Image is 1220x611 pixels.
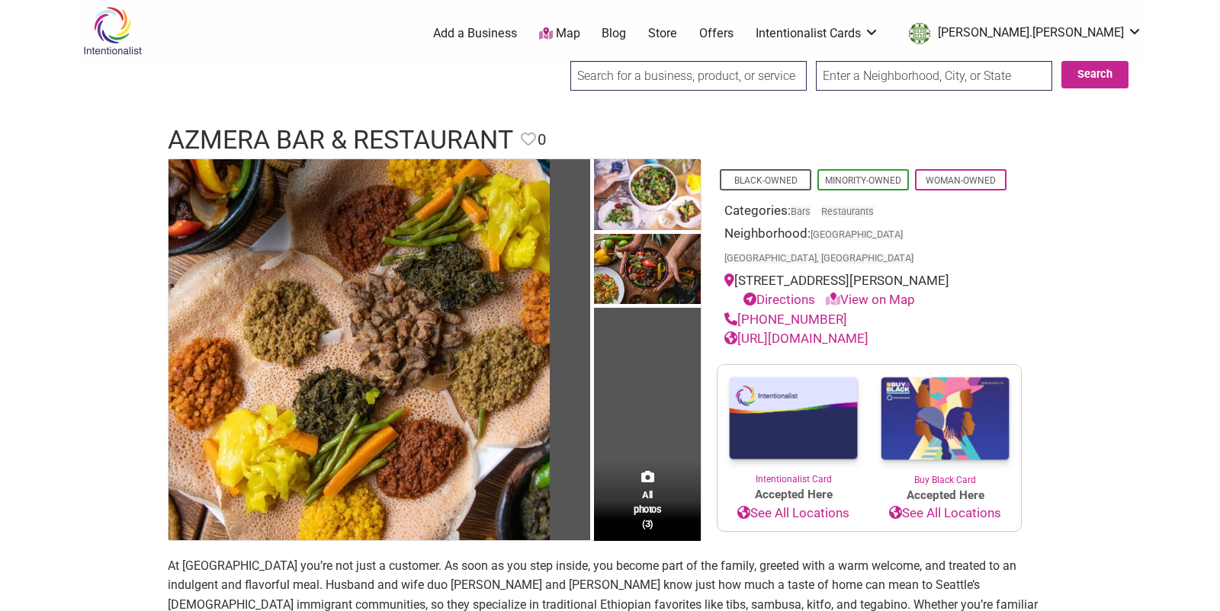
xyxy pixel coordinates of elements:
input: Search for a business, product, or service [570,61,807,91]
a: See All Locations [718,504,869,523]
span: 0 [538,128,546,152]
i: Favorite [521,132,536,147]
a: Blog [602,25,626,42]
div: Neighborhood: [724,224,1014,271]
a: Woman-Owned [926,175,996,186]
a: [PERSON_NAME].[PERSON_NAME] [901,20,1142,47]
li: britt.thorson [901,20,1142,47]
img: photo of a person holding out a bowl of ethiopian tibs with grilled red, green, and yellow bell p... [594,234,701,309]
a: Intentionalist Cards [756,25,879,42]
button: Search [1061,61,1128,88]
h1: Azmera Bar & Restaurant [168,122,513,158]
a: Directions [743,292,815,307]
a: See All Locations [869,504,1021,523]
a: Store [648,25,677,42]
a: Intentionalist Card [718,365,869,486]
span: Accepted Here [718,486,869,504]
span: [GEOGRAPHIC_DATA], [GEOGRAPHIC_DATA] [724,254,913,264]
a: Map [539,25,580,43]
img: a bowl of ethiopian vegetables surrounded by smaller plates and water glasses with someone dishin... [594,159,701,234]
img: Intentionalist [76,6,149,56]
a: Add a Business [433,25,517,42]
a: Buy Black Card [869,365,1021,487]
a: Restaurants [821,206,874,217]
a: Bars [791,206,811,217]
img: photo of Ethiopian food platter from Azmera Bar & Restaurant in Seattle. [169,159,550,540]
a: View on Map [826,292,915,307]
a: Minority-Owned [825,175,901,186]
div: [STREET_ADDRESS][PERSON_NAME] [724,271,1014,310]
span: All photos (3) [634,488,661,531]
a: Offers [699,25,734,42]
img: Intentionalist Card [718,365,869,472]
span: [GEOGRAPHIC_DATA] [811,230,903,240]
span: Accepted Here [869,487,1021,504]
a: Black-Owned [734,175,798,186]
div: Categories: [724,201,1014,225]
img: Buy Black Card [869,365,1021,473]
a: [URL][DOMAIN_NAME] [724,331,868,346]
a: [PHONE_NUMBER] [724,312,847,327]
input: Enter a Neighborhood, City, or State [816,61,1052,91]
